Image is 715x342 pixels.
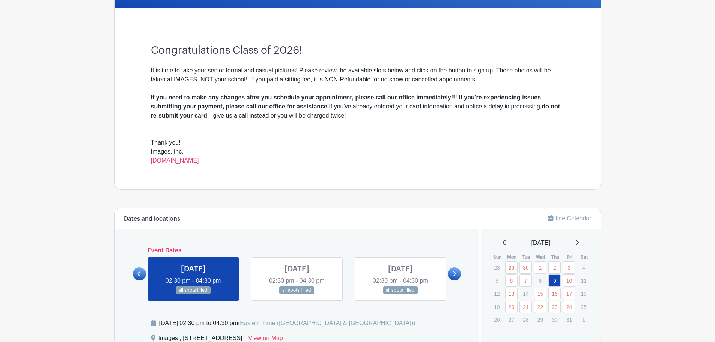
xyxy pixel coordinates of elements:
a: 10 [563,274,575,287]
a: 13 [505,288,518,300]
a: 24 [563,301,575,313]
a: 22 [534,301,546,313]
a: 16 [548,288,561,300]
p: 1 [577,314,590,325]
th: Fri [563,253,577,261]
h3: Congratulations Class of 2026! [151,44,564,57]
th: Tue [519,253,534,261]
strong: do not re-submit your card [151,103,560,119]
a: 3 [563,261,575,274]
p: 25 [577,301,590,313]
p: 29 [534,314,546,325]
a: Hide Calendar [548,215,591,221]
p: 31 [563,314,575,325]
p: 12 [491,288,503,300]
p: 18 [577,288,590,300]
a: 9 [548,274,561,287]
div: [DATE] 02:30 pm to 04:30 pm [159,319,415,328]
span: (Eastern Time ([GEOGRAPHIC_DATA] & [GEOGRAPHIC_DATA])) [238,320,415,326]
a: 2 [548,261,561,274]
a: 23 [548,301,561,313]
a: 20 [505,301,518,313]
p: 11 [577,275,590,286]
div: Images, Inc. [151,147,564,165]
p: 30 [548,314,561,325]
p: 8 [534,275,546,286]
strong: If you need to make any changes after you schedule your appointment, please call our office immed... [151,94,541,110]
p: 27 [505,314,518,325]
span: [DATE] [531,238,550,247]
a: [DOMAIN_NAME] [151,157,199,164]
p: 28 [519,314,532,325]
a: 15 [534,288,546,300]
th: Mon [505,253,519,261]
a: 7 [519,274,532,287]
p: 14 [519,288,532,300]
th: Sat [577,253,592,261]
th: Wed [534,253,548,261]
a: 1 [534,261,546,274]
div: It is time to take your senior formal and casual pictures! Please review the available slots belo... [151,66,564,84]
div: Thank you! [151,138,564,147]
p: 19 [491,301,503,313]
div: If you've already entered your card information and notice a delay in processing, —give us a call... [151,93,564,120]
a: 6 [505,274,518,287]
h6: Dates and locations [124,215,180,223]
p: 5 [491,275,503,286]
a: 30 [519,261,532,274]
a: 21 [519,301,532,313]
p: 26 [491,314,503,325]
th: Sun [490,253,505,261]
h6: Event Dates [146,247,448,254]
p: 4 [577,262,590,273]
a: 17 [563,288,575,300]
p: 28 [491,262,503,273]
a: 29 [505,261,518,274]
th: Thu [548,253,563,261]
